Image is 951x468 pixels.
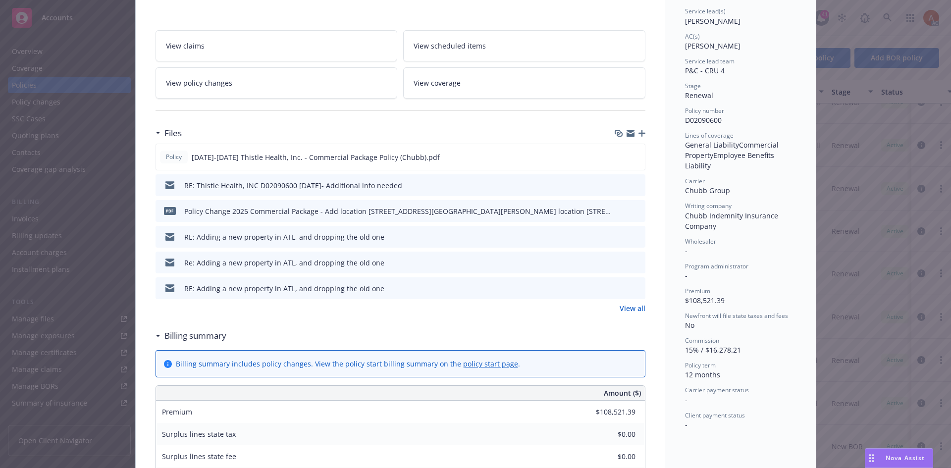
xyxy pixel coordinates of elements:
div: Drag to move [865,449,878,468]
span: - [685,420,687,429]
span: Service lead(s) [685,7,726,15]
button: download file [617,206,625,216]
button: download file [617,232,625,242]
div: Policy Change 2025 Commercial Package - Add location [STREET_ADDRESS][GEOGRAPHIC_DATA][PERSON_NAM... [184,206,613,216]
span: Surplus lines state tax [162,429,236,439]
a: View policy changes [156,67,398,99]
div: Billing summary [156,329,226,342]
span: Client payment status [685,411,745,419]
span: 15% / $16,278.21 [685,345,741,355]
button: download file [617,283,625,294]
div: RE: Adding a new property in ATL, and dropping the old one [184,232,384,242]
span: Stage [685,82,701,90]
button: preview file [633,232,641,242]
span: P&C - CRU 4 [685,66,725,75]
span: $108,521.39 [685,296,725,305]
span: Employee Benefits Liability [685,151,776,170]
span: View coverage [414,78,461,88]
button: Nova Assist [865,448,933,468]
span: Renewal [685,91,713,100]
button: download file [616,152,624,162]
span: Carrier payment status [685,386,749,394]
button: preview file [633,258,641,268]
a: View coverage [403,67,645,99]
span: Policy [164,153,184,161]
span: View policy changes [166,78,232,88]
div: RE: Thistle Health, INC D02090600 [DATE]- Additional info needed [184,180,402,191]
a: View scheduled items [403,30,645,61]
span: View claims [166,41,205,51]
span: [PERSON_NAME] [685,41,740,51]
span: Program administrator [685,262,748,270]
input: 0.00 [577,449,641,464]
div: Files [156,127,182,140]
span: Writing company [685,202,732,210]
span: Newfront will file state taxes and fees [685,312,788,320]
button: download file [617,180,625,191]
span: Policy number [685,106,724,115]
span: View scheduled items [414,41,486,51]
button: preview file [632,152,641,162]
a: policy start page [463,359,518,368]
span: Chubb Indemnity Insurance Company [685,211,780,231]
span: Nova Assist [886,454,925,462]
span: Carrier [685,177,705,185]
span: Chubb Group [685,186,730,195]
button: preview file [633,180,641,191]
span: Lines of coverage [685,131,734,140]
button: download file [617,258,625,268]
span: Amount ($) [604,388,641,398]
span: General Liability [685,140,739,150]
span: - [685,395,687,405]
span: [PERSON_NAME] [685,16,740,26]
input: 0.00 [577,427,641,442]
span: D02090600 [685,115,722,125]
span: No [685,320,694,330]
span: Commercial Property [685,140,781,160]
span: pdf [164,207,176,214]
h3: Files [164,127,182,140]
h3: Billing summary [164,329,226,342]
span: 12 months [685,370,720,379]
button: preview file [633,283,641,294]
span: Commission [685,336,719,345]
div: Re: Adding a new property in ATL, and dropping the old one [184,258,384,268]
span: Policy term [685,361,716,369]
div: Billing summary includes policy changes. View the policy start billing summary on the . [176,359,520,369]
span: Surplus lines state fee [162,452,236,461]
a: View claims [156,30,398,61]
span: - [685,271,687,280]
a: View all [620,303,645,313]
div: RE: Adding a new property in ATL, and dropping the old one [184,283,384,294]
span: [DATE]-[DATE] Thistle Health, Inc. - Commercial Package Policy (Chubb).pdf [192,152,440,162]
input: 0.00 [577,405,641,419]
span: AC(s) [685,32,700,41]
span: - [685,246,687,256]
button: preview file [633,206,641,216]
span: Premium [685,287,710,295]
span: Premium [162,407,192,416]
span: Service lead team [685,57,735,65]
span: Wholesaler [685,237,716,246]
